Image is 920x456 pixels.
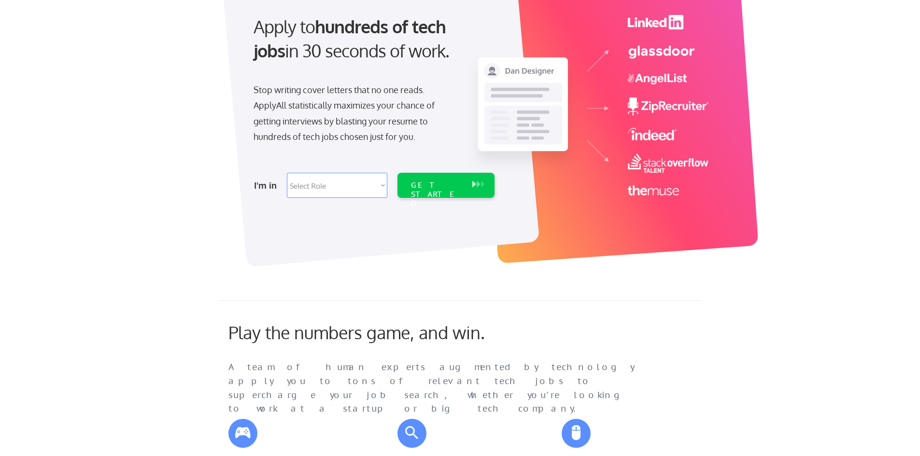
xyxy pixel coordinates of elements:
div: Apply to in 30 seconds of work. [254,14,491,63]
div: Play the numbers game, and win. [228,322,528,343]
div: GET STARTED [411,180,463,208]
div: Stop writing cover letters that no one reads. ApplyAll statistically maximizes your chance of get... [254,82,452,145]
div: I'm in [254,178,281,193]
strong: hundreds of tech jobs [254,15,450,61]
div: A team of human experts augmented by technology apply you to tons of relevant tech jobs to superc... [228,360,653,416]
